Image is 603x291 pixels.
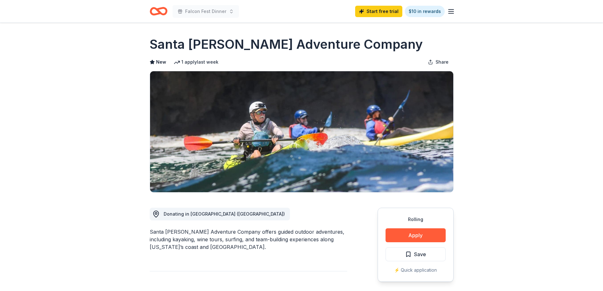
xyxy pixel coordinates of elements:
[150,228,347,251] div: Santa [PERSON_NAME] Adventure Company offers guided outdoor adventures, including kayaking, wine ...
[386,228,446,242] button: Apply
[355,6,402,17] a: Start free trial
[386,247,446,261] button: Save
[164,211,285,217] span: Donating in [GEOGRAPHIC_DATA] ([GEOGRAPHIC_DATA])
[423,56,454,68] button: Share
[436,58,449,66] span: Share
[405,6,445,17] a: $10 in rewards
[173,5,239,18] button: Falcon Fest Dinner
[414,250,426,258] span: Save
[150,71,453,192] img: Image for Santa Barbara Adventure Company
[156,58,166,66] span: New
[174,58,218,66] div: 1 apply last week
[150,4,167,19] a: Home
[386,266,446,274] div: ⚡️ Quick application
[150,35,423,53] h1: Santa [PERSON_NAME] Adventure Company
[386,216,446,223] div: Rolling
[185,8,226,15] span: Falcon Fest Dinner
